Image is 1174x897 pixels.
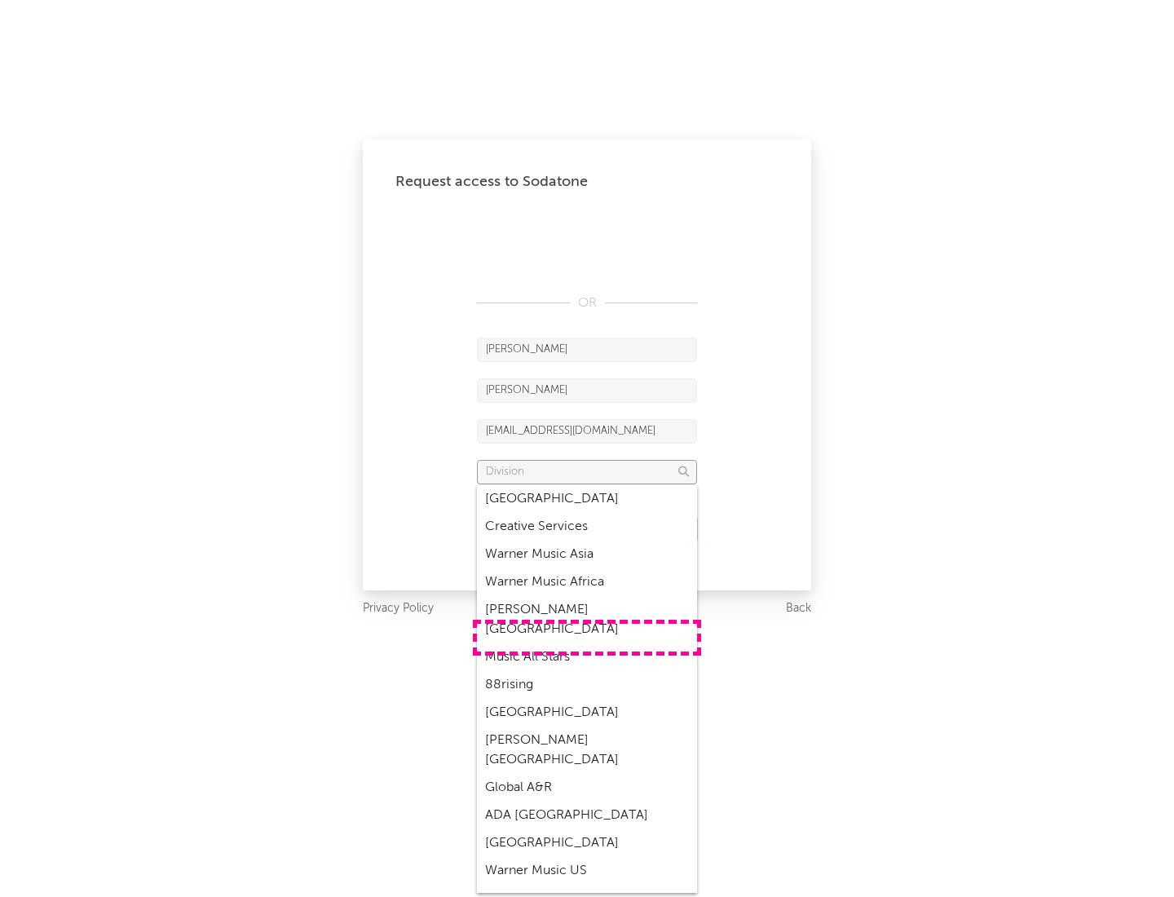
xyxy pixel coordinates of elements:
[477,643,697,671] div: Music All Stars
[477,513,697,541] div: Creative Services
[477,378,697,403] input: Last Name
[363,599,434,619] a: Privacy Policy
[477,419,697,444] input: Email
[477,774,697,802] div: Global A&R
[477,541,697,568] div: Warner Music Asia
[477,857,697,885] div: Warner Music US
[395,172,779,192] div: Request access to Sodatone
[477,671,697,699] div: 88rising
[477,829,697,857] div: [GEOGRAPHIC_DATA]
[477,699,697,727] div: [GEOGRAPHIC_DATA]
[477,727,697,774] div: [PERSON_NAME] [GEOGRAPHIC_DATA]
[477,568,697,596] div: Warner Music Africa
[477,802,697,829] div: ADA [GEOGRAPHIC_DATA]
[786,599,811,619] a: Back
[477,338,697,362] input: First Name
[477,596,697,643] div: [PERSON_NAME] [GEOGRAPHIC_DATA]
[477,460,697,484] input: Division
[477,294,697,313] div: OR
[477,485,697,513] div: [GEOGRAPHIC_DATA]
